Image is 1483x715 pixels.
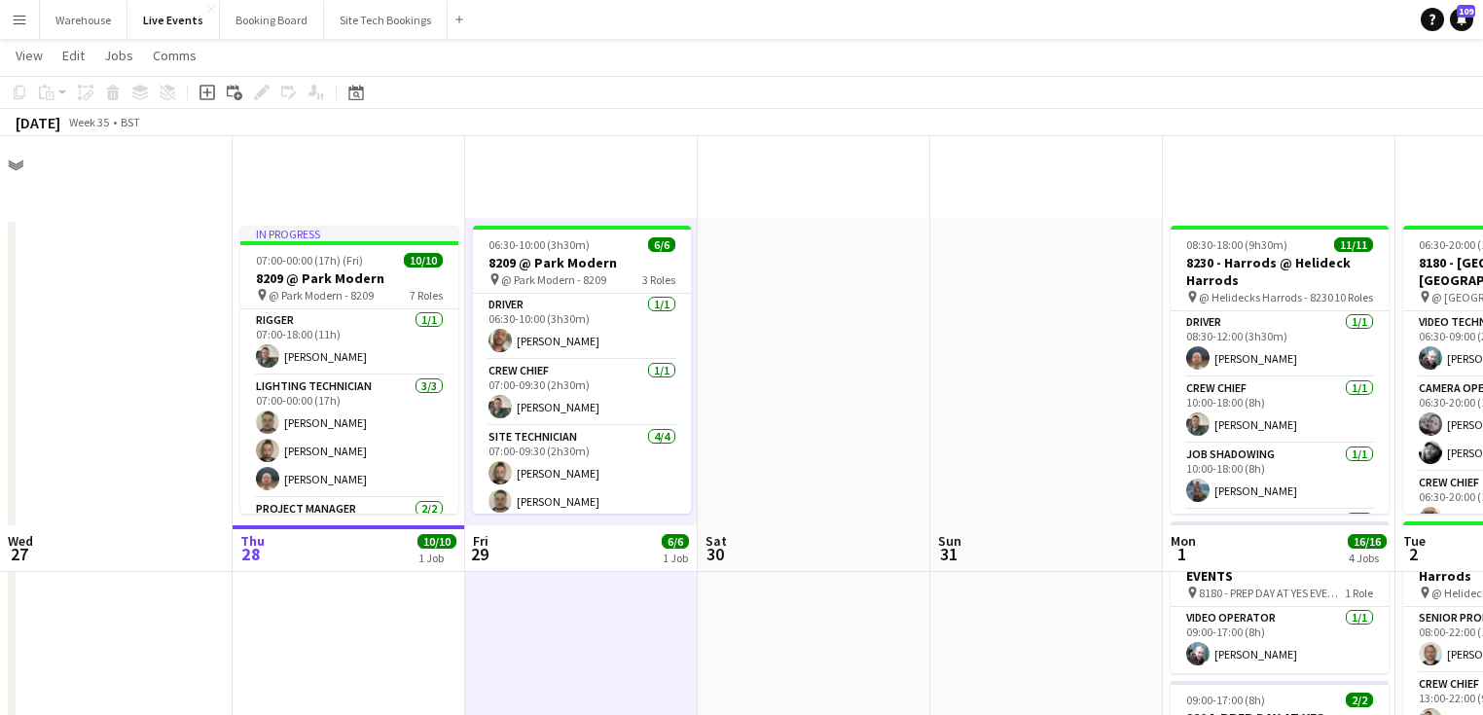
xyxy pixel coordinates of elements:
[1334,290,1373,304] span: 10 Roles
[240,309,458,375] app-card-role: Rigger1/107:00-18:00 (11h)[PERSON_NAME]
[8,532,33,550] span: Wed
[1334,237,1373,252] span: 11/11
[1346,693,1373,707] span: 2/2
[96,43,141,68] a: Jobs
[1171,532,1196,550] span: Mon
[662,534,689,549] span: 6/6
[1457,5,1475,18] span: 109
[1450,8,1473,31] a: 109
[1400,543,1426,565] span: 2
[240,226,458,241] div: In progress
[703,543,727,565] span: 30
[705,532,727,550] span: Sat
[473,360,691,426] app-card-role: Crew Chief1/107:00-09:30 (2h30m)[PERSON_NAME]
[648,237,675,252] span: 6/6
[220,1,324,39] button: Booking Board
[104,47,133,64] span: Jobs
[54,43,92,68] a: Edit
[269,288,374,303] span: @ Park Modern - 8209
[1349,551,1386,565] div: 4 Jobs
[418,551,455,565] div: 1 Job
[473,426,691,577] app-card-role: Site Technician4/407:00-09:30 (2h30m)[PERSON_NAME][PERSON_NAME]
[417,534,456,549] span: 10/10
[127,1,220,39] button: Live Events
[1171,226,1389,514] app-job-card: 08:30-18:00 (9h30m)11/118230 - Harrods @ Helideck Harrods @ Helidecks Harrods - 823010 RolesDrive...
[16,113,60,132] div: [DATE]
[240,532,265,550] span: Thu
[1186,693,1265,707] span: 09:00-17:00 (8h)
[473,254,691,271] h3: 8209 @ Park Modern
[64,115,113,129] span: Week 35
[1171,444,1389,510] app-card-role: Job Shadowing1/110:00-18:00 (8h)[PERSON_NAME]
[1171,607,1389,673] app-card-role: Video Operator1/109:00-17:00 (8h)[PERSON_NAME]
[470,543,488,565] span: 29
[1403,532,1426,550] span: Tue
[121,115,140,129] div: BST
[1171,311,1389,377] app-card-role: Driver1/108:30-12:00 (3h30m)[PERSON_NAME]
[240,269,458,287] h3: 8209 @ Park Modern
[1171,377,1389,444] app-card-role: Crew Chief1/110:00-18:00 (8h)[PERSON_NAME]
[473,532,488,550] span: Fri
[153,47,197,64] span: Comms
[501,272,606,287] span: @ Park Modern - 8209
[16,47,43,64] span: View
[663,551,688,565] div: 1 Job
[488,237,590,252] span: 06:30-10:00 (3h30m)
[8,43,51,68] a: View
[473,226,691,514] app-job-card: 06:30-10:00 (3h30m)6/68209 @ Park Modern @ Park Modern - 82093 RolesDriver1/106:30-10:00 (3h30m)[...
[256,253,363,268] span: 07:00-00:00 (17h) (Fri)
[1186,237,1287,252] span: 08:30-18:00 (9h30m)
[410,288,443,303] span: 7 Roles
[938,532,961,550] span: Sun
[145,43,204,68] a: Comms
[40,1,127,39] button: Warehouse
[935,543,961,565] span: 31
[1345,586,1373,600] span: 1 Role
[1171,254,1389,289] h3: 8230 - Harrods @ Helideck Harrods
[240,226,458,514] app-job-card: In progress07:00-00:00 (17h) (Fri)10/108209 @ Park Modern @ Park Modern - 82097 RolesRigger1/107:...
[1199,290,1333,304] span: @ Helidecks Harrods - 8230
[324,1,448,39] button: Site Tech Bookings
[237,543,265,565] span: 28
[1199,586,1345,600] span: 8180 - PREP DAY AT YES EVENTS
[1348,534,1387,549] span: 16/16
[1171,510,1389,604] app-card-role: Lighting Technician2/2
[240,375,458,498] app-card-role: Lighting Technician3/307:00-00:00 (17h)[PERSON_NAME][PERSON_NAME][PERSON_NAME]
[1171,521,1389,673] app-job-card: 09:00-17:00 (8h)1/18180 - PREP DAY AT YES EVENTS 8180 - PREP DAY AT YES EVENTS1 RoleVideo Operato...
[240,498,458,592] app-card-role: Project Manager2/2
[473,294,691,360] app-card-role: Driver1/106:30-10:00 (3h30m)[PERSON_NAME]
[62,47,85,64] span: Edit
[5,543,33,565] span: 27
[642,272,675,287] span: 3 Roles
[1168,543,1196,565] span: 1
[404,253,443,268] span: 10/10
